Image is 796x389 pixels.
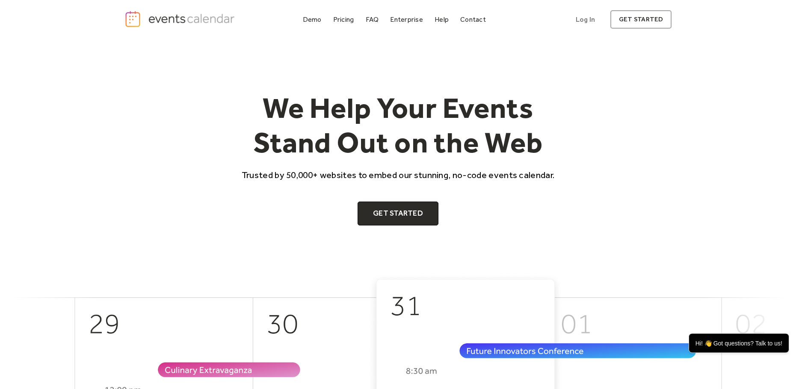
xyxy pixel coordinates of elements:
a: Enterprise [387,14,426,25]
a: Contact [457,14,489,25]
div: Help [435,17,449,22]
a: Get Started [358,202,438,225]
a: Pricing [330,14,358,25]
a: Log In [567,10,604,29]
div: Enterprise [390,17,423,22]
a: Help [431,14,452,25]
div: FAQ [366,17,379,22]
div: Pricing [333,17,354,22]
a: get started [610,10,672,29]
a: home [124,10,237,28]
h1: We Help Your Events Stand Out on the Web [234,91,562,160]
div: Contact [460,17,486,22]
a: Demo [299,14,325,25]
p: Trusted by 50,000+ websites to embed our stunning, no-code events calendar. [234,169,562,181]
div: Demo [303,17,322,22]
a: FAQ [362,14,382,25]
